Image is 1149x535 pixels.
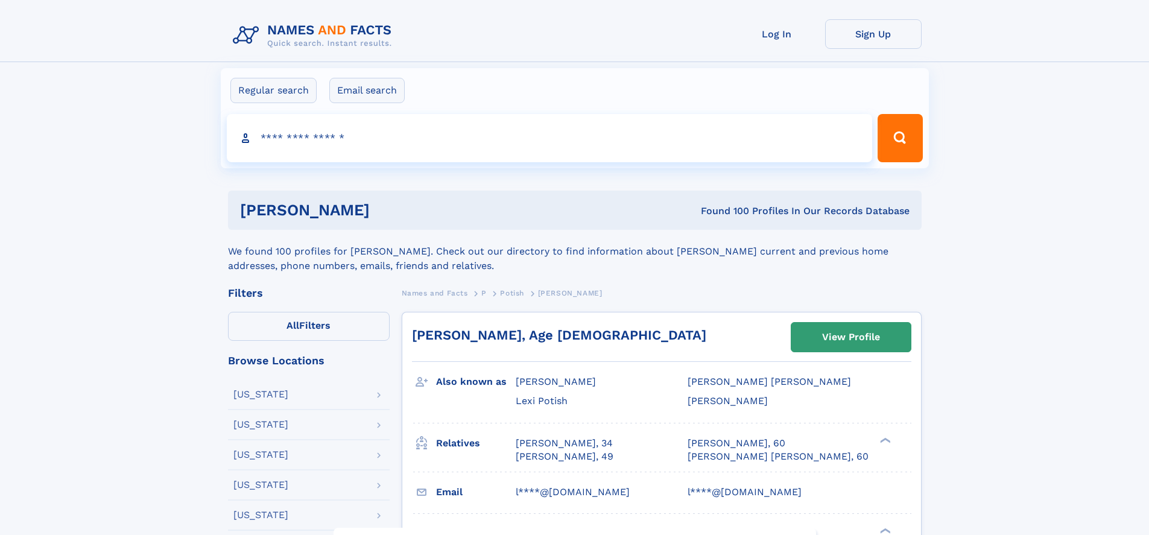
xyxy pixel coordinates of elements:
[825,19,922,49] a: Sign Up
[877,436,891,444] div: ❯
[233,390,288,399] div: [US_STATE]
[516,450,613,463] a: [PERSON_NAME], 49
[822,323,880,351] div: View Profile
[791,323,911,352] a: View Profile
[233,510,288,520] div: [US_STATE]
[535,204,910,218] div: Found 100 Profiles In Our Records Database
[688,450,869,463] a: [PERSON_NAME] [PERSON_NAME], 60
[286,320,299,331] span: All
[538,289,603,297] span: [PERSON_NAME]
[228,355,390,366] div: Browse Locations
[516,395,568,407] span: Lexi Potish
[500,285,524,300] a: Potish
[228,288,390,299] div: Filters
[233,450,288,460] div: [US_STATE]
[500,289,524,297] span: Potish
[230,78,317,103] label: Regular search
[688,376,851,387] span: [PERSON_NAME] [PERSON_NAME]
[228,19,402,52] img: Logo Names and Facts
[412,328,706,343] a: [PERSON_NAME], Age [DEMOGRAPHIC_DATA]
[516,437,613,450] a: [PERSON_NAME], 34
[233,420,288,429] div: [US_STATE]
[436,433,516,454] h3: Relatives
[688,437,785,450] a: [PERSON_NAME], 60
[240,203,536,218] h1: [PERSON_NAME]
[402,285,468,300] a: Names and Facts
[516,376,596,387] span: [PERSON_NAME]
[227,114,873,162] input: search input
[729,19,825,49] a: Log In
[481,289,487,297] span: P
[688,395,768,407] span: [PERSON_NAME]
[481,285,487,300] a: P
[436,372,516,392] h3: Also known as
[228,312,390,341] label: Filters
[877,527,891,534] div: ❯
[878,114,922,162] button: Search Button
[436,482,516,502] h3: Email
[233,480,288,490] div: [US_STATE]
[228,230,922,273] div: We found 100 profiles for [PERSON_NAME]. Check out our directory to find information about [PERSO...
[329,78,405,103] label: Email search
